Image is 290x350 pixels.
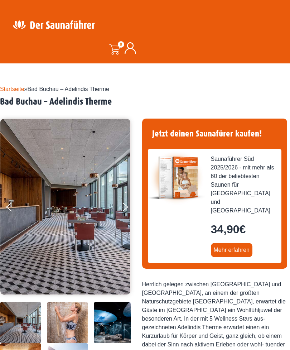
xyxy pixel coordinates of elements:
span: € [240,223,246,236]
span: 0 [118,41,124,48]
span: Saunaführer Süd 2025/2026 - mit mehr als 60 der beliebtesten Saunen für [GEOGRAPHIC_DATA] und [GE... [211,155,276,215]
a: Mehr erfahren [211,243,253,257]
button: Next [121,200,139,217]
bdi: 34,90 [211,223,246,236]
span: Bad Buchau – Adelindis Therme [28,86,109,92]
h4: Jetzt deinen Saunafürer kaufen! [148,124,281,143]
button: Previous [6,200,24,217]
img: der-saunafuehrer-2025-sued.jpg [148,149,205,206]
